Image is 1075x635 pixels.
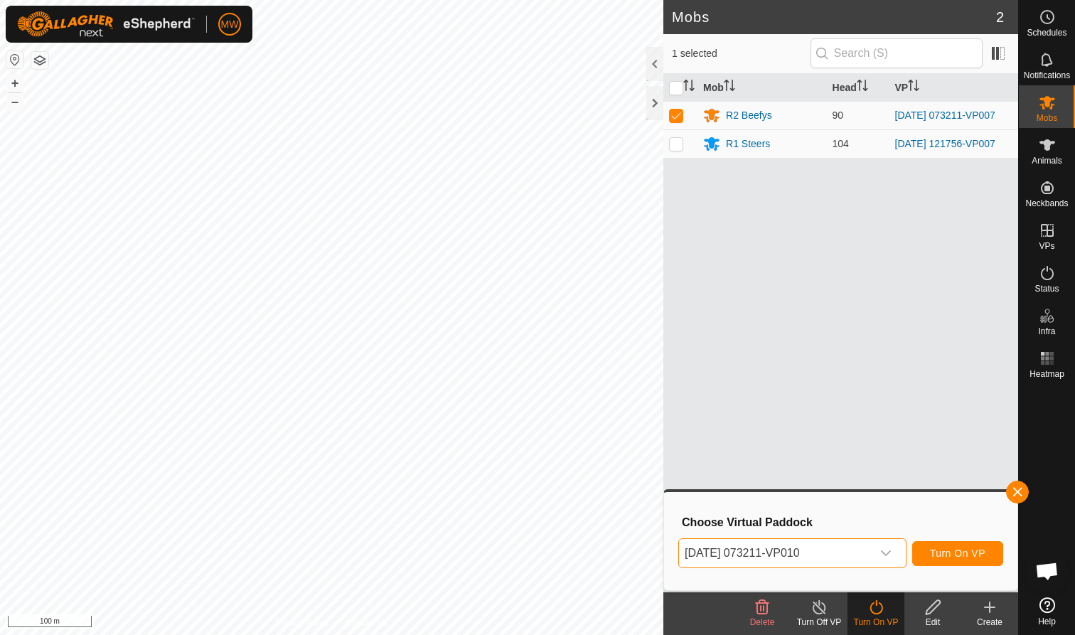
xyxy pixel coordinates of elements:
[672,46,811,61] span: 1 selected
[1029,370,1064,378] span: Heatmap
[679,539,872,567] span: 2025-09-05 073211-VP010
[930,548,985,559] span: Turn On VP
[1039,242,1054,250] span: VPs
[1038,327,1055,336] span: Infra
[1034,284,1059,293] span: Status
[672,9,996,26] h2: Mobs
[889,74,1018,102] th: VP
[791,616,847,629] div: Turn Off VP
[895,138,995,149] a: [DATE] 121756-VP007
[908,82,919,93] p-sorticon: Activate to sort
[1038,617,1056,626] span: Help
[833,110,844,121] span: 90
[1019,592,1075,631] a: Help
[683,82,695,93] p-sorticon: Activate to sort
[726,108,772,123] div: R2 Beefys
[912,541,1003,566] button: Turn On VP
[682,516,1003,529] h3: Choose Virtual Paddock
[346,617,387,629] a: Contact Us
[961,616,1018,629] div: Create
[1024,71,1070,80] span: Notifications
[1032,156,1062,165] span: Animals
[1025,199,1068,208] span: Neckbands
[1037,114,1057,122] span: Mobs
[847,616,904,629] div: Turn On VP
[221,17,239,32] span: MW
[697,74,826,102] th: Mob
[6,93,23,110] button: –
[827,74,889,102] th: Head
[904,616,961,629] div: Edit
[724,82,735,93] p-sorticon: Activate to sort
[6,75,23,92] button: +
[726,137,770,151] div: R1 Steers
[275,617,328,629] a: Privacy Policy
[996,6,1004,28] span: 2
[833,138,849,149] span: 104
[17,11,195,37] img: Gallagher Logo
[857,82,868,93] p-sorticon: Activate to sort
[872,539,900,567] div: dropdown trigger
[811,38,983,68] input: Search (S)
[1026,550,1069,592] div: Open chat
[750,617,775,627] span: Delete
[31,52,48,69] button: Map Layers
[6,51,23,68] button: Reset Map
[895,110,995,121] a: [DATE] 073211-VP007
[1027,28,1066,37] span: Schedules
